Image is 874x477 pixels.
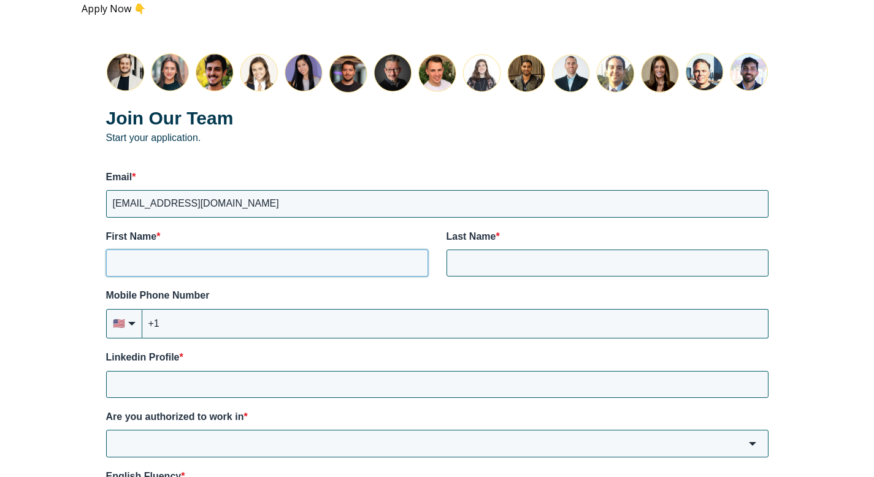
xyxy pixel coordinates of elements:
[106,105,769,144] p: Start your application.
[113,317,125,330] span: flag
[106,108,234,128] strong: Join Our Team
[447,231,496,242] span: Last Name
[106,352,180,362] span: Linkedin Profile
[106,53,769,93] img: Join the Lean Layer team
[106,411,244,422] span: Are you authorized to work in
[106,231,157,242] span: First Name
[82,3,793,14] p: Apply Now 👇
[106,290,210,300] span: Mobile Phone Number
[106,172,132,182] span: Email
